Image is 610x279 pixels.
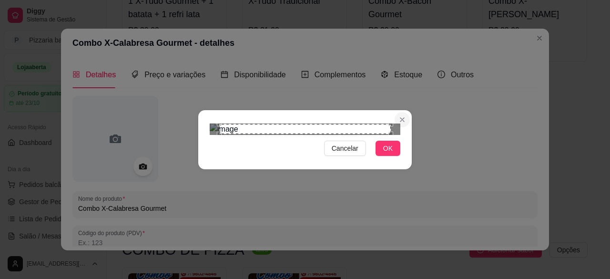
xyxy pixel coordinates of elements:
[219,124,391,134] div: Use the arrow keys to move the crop selection area
[210,124,400,135] img: image
[332,143,358,154] span: Cancelar
[383,143,393,154] span: OK
[376,141,400,156] button: OK
[324,141,366,156] button: Cancelar
[395,112,410,127] button: Close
